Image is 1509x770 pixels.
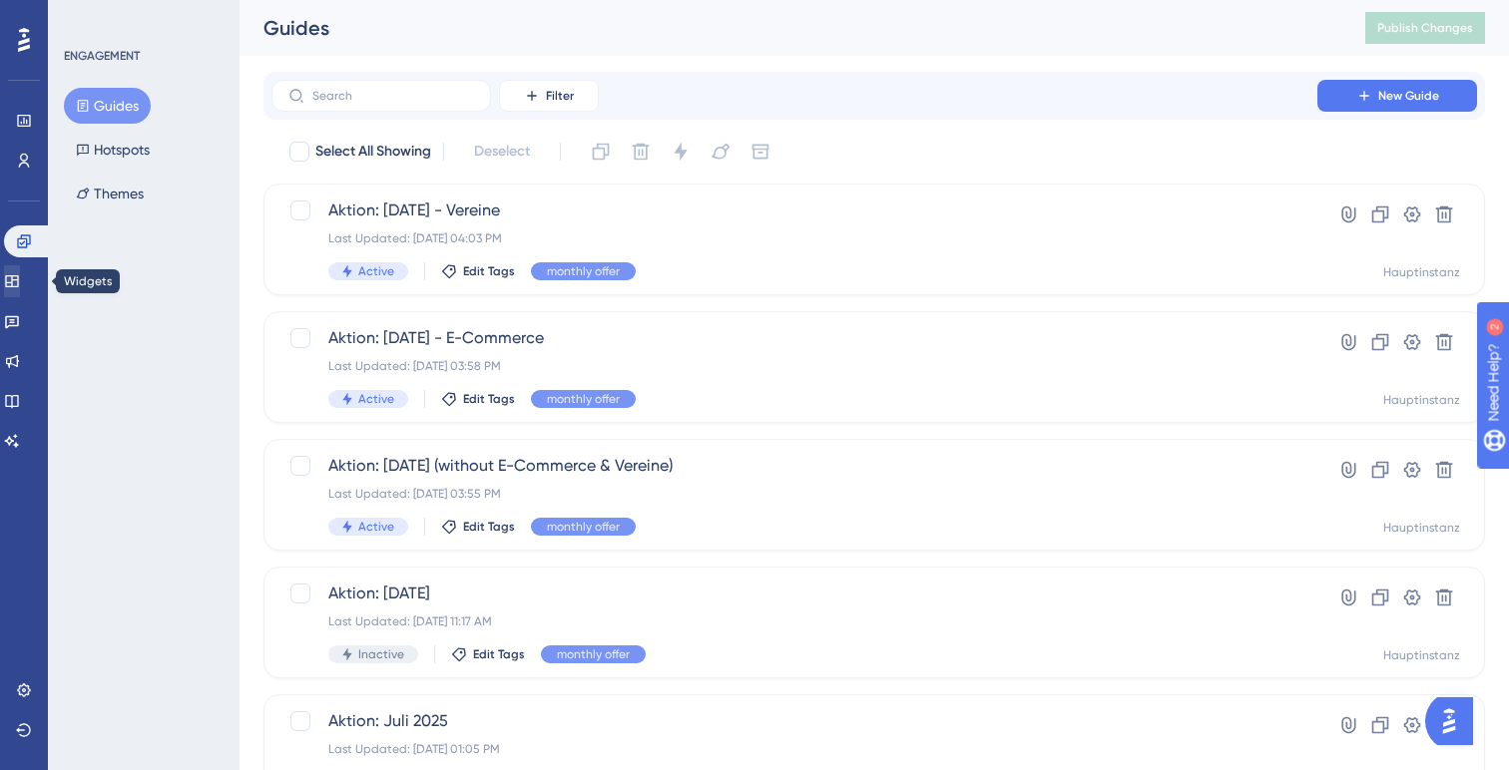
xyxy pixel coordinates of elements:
span: New Guide [1378,88,1439,104]
button: Hotspots [64,132,162,168]
iframe: UserGuiding AI Assistant Launcher [1425,691,1485,751]
span: monthly offer [547,263,620,279]
input: Search [312,89,474,103]
span: Publish Changes [1377,20,1473,36]
div: Hauptinstanz [1383,264,1460,280]
button: Edit Tags [441,519,515,535]
div: Last Updated: [DATE] 11:17 AM [328,613,1260,629]
button: Deselect [456,134,548,170]
span: Inactive [358,646,404,662]
button: Edit Tags [441,263,515,279]
span: Aktion: [DATE] [328,581,1260,605]
span: Edit Tags [473,646,525,662]
div: Hauptinstanz [1383,520,1460,536]
span: monthly offer [547,519,620,535]
button: Guides [64,88,151,124]
span: Active [358,391,394,407]
div: Guides [263,14,1315,42]
span: Edit Tags [463,263,515,279]
span: Active [358,519,394,535]
button: New Guide [1317,80,1477,112]
button: Themes [64,176,156,211]
div: Hauptinstanz [1383,392,1460,408]
span: Need Help? [47,5,125,29]
span: Edit Tags [463,391,515,407]
button: Filter [499,80,599,112]
span: Edit Tags [463,519,515,535]
div: Hauptinstanz [1383,647,1460,663]
span: Active [358,263,394,279]
div: Last Updated: [DATE] 04:03 PM [328,230,1260,246]
div: Last Updated: [DATE] 03:55 PM [328,486,1260,502]
span: Deselect [474,140,530,164]
span: monthly offer [557,646,630,662]
span: Aktion: Juli 2025 [328,709,1260,733]
span: Aktion: [DATE] - E-Commerce [328,326,1260,350]
button: Edit Tags [451,646,525,662]
button: Edit Tags [441,391,515,407]
span: Aktion: [DATE] - Vereine [328,198,1260,222]
div: Last Updated: [DATE] 03:58 PM [328,358,1260,374]
div: Last Updated: [DATE] 01:05 PM [328,741,1260,757]
span: Filter [546,88,574,104]
div: ENGAGEMENT [64,48,140,64]
button: Publish Changes [1365,12,1485,44]
span: Aktion: [DATE] (without E-Commerce & Vereine) [328,454,1260,478]
div: 2 [139,10,145,26]
span: monthly offer [547,391,620,407]
span: Select All Showing [315,140,431,164]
